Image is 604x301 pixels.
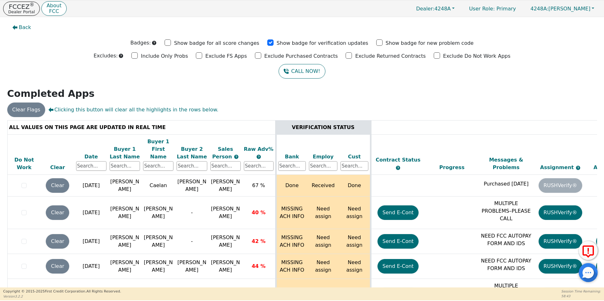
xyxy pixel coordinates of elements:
td: Need assign [339,197,371,229]
button: Send E-Cont [377,205,419,220]
input: Search... [143,161,173,171]
td: MISSING ACH INFO [276,254,307,279]
td: Need assign [307,254,339,279]
span: Sales Person [212,146,234,160]
td: Need assign [307,197,339,229]
p: Exclude Purchased Contracts [264,52,338,60]
button: Clear [46,234,69,249]
span: Contract Status [376,157,420,163]
td: Need assign [339,229,371,254]
button: RUSHVerify® [539,259,582,274]
p: MULTIPLE PROBLEMS–PLEASE CALL [480,200,532,222]
button: Back [7,20,36,35]
div: Employ [309,153,337,161]
div: Do Not Work [9,156,39,171]
span: User Role : [469,6,495,12]
td: [PERSON_NAME] [175,175,208,197]
input: Search... [210,161,241,171]
td: [PERSON_NAME] [175,254,208,279]
td: MISSING ACH INFO [276,229,307,254]
span: 4248A [416,6,451,12]
div: Messages & Problems [480,156,532,171]
p: 58:43 [561,294,601,298]
td: [DATE] [75,229,108,254]
button: Report Error to FCC [579,241,598,260]
button: Send E-Cont [377,259,419,274]
p: FCC [46,9,61,14]
div: Buyer 2 Last Name [177,145,207,161]
span: 67 % [252,182,265,188]
td: [PERSON_NAME] [108,175,142,197]
span: Back [19,24,31,31]
input: Search... [278,161,306,171]
p: Excludes: [94,52,118,60]
span: [PERSON_NAME] [211,234,240,248]
td: - [175,197,208,229]
p: NEED FCC AUTOPAY FORM AND IDS [480,257,532,272]
div: Bank [278,153,306,161]
div: Date [76,153,106,161]
td: Received [307,175,339,197]
span: Raw Adv% [244,146,274,152]
button: Clear [46,178,69,193]
button: RUSHVerify® [539,205,582,220]
p: About [46,3,61,8]
p: Show badge for new problem code [386,39,474,47]
span: 44 % [252,263,266,269]
span: Assignment [540,164,576,170]
td: [PERSON_NAME] [108,229,142,254]
span: [PERSON_NAME] [211,259,240,273]
p: FCCEZ [8,3,35,10]
p: Copyright © 2015- 2025 First Credit Corporation. [3,289,121,294]
span: [PERSON_NAME] [211,206,240,219]
td: [PERSON_NAME] [142,229,175,254]
button: 4248A:[PERSON_NAME] [524,4,601,14]
div: Clear [42,164,73,171]
button: Dealer:4248A [409,4,461,14]
p: Purchased [DATE] [480,180,532,188]
a: CALL NOW! [279,64,325,79]
td: Done [339,175,371,197]
td: [DATE] [75,254,108,279]
div: Cust [341,153,368,161]
td: - [175,229,208,254]
p: Dealer Portal [8,10,35,14]
p: Exclude Returned Contracts [355,52,426,60]
td: Done [276,175,307,197]
button: Clear [46,205,69,220]
p: Show badge for all score changes [174,39,259,47]
span: Dealer: [416,6,434,12]
p: Primary [463,3,522,15]
div: Progress [426,164,478,171]
div: Buyer 1 Last Name [110,145,140,161]
input: Search... [341,161,368,171]
p: Badges: [130,39,151,47]
p: NEED FCC AUTOPAY FORM AND IDS [480,232,532,247]
span: Clicking this button will clear all the highlights in the rows below. [48,106,218,114]
p: Show badge for verification updates [277,39,368,47]
input: Search... [177,161,207,171]
button: RUSHVerify® [539,234,582,249]
input: Search... [110,161,140,171]
a: User Role: Primary [463,3,522,15]
sup: ® [30,2,34,8]
td: Need assign [307,229,339,254]
div: Buyer 1 First Name [143,138,173,161]
span: 40 % [252,210,266,215]
span: 42 % [252,238,266,244]
td: [PERSON_NAME] [142,197,175,229]
span: [PERSON_NAME] [530,6,590,12]
input: Search... [76,161,106,171]
div: ALL VALUES ON THIS PAGE ARE UPDATED IN REAL TIME [9,124,274,131]
span: All Rights Reserved. [86,289,121,293]
strong: Completed Apps [7,88,95,99]
p: Version 3.2.2 [3,294,121,299]
button: FCCEZ®Dealer Portal [3,2,40,16]
span: [PERSON_NAME] [211,179,240,192]
p: Session Time Remaining: [561,289,601,294]
button: AboutFCC [41,1,66,16]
